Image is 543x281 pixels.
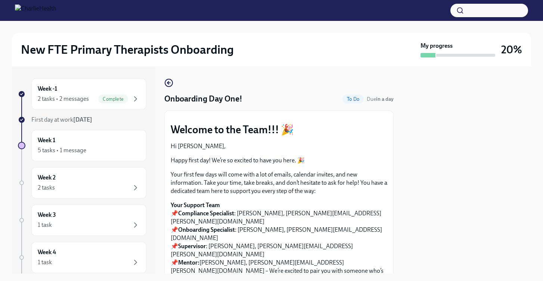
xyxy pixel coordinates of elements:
p: Happy first day! We’re so excited to have you here. 🎉 [171,156,387,165]
p: Hi [PERSON_NAME], [171,142,387,150]
a: First day at work[DATE] [18,116,146,124]
h6: Week -1 [38,85,57,93]
a: Week -12 tasks • 2 messagesComplete [18,78,146,110]
strong: Supervisor [178,243,206,250]
strong: My progress [421,42,453,50]
a: Week 22 tasks [18,167,146,199]
span: Due [367,96,394,102]
span: August 20th, 2025 07:00 [367,96,394,103]
p: Welcome to the Team!!! 🎉 [171,123,387,136]
div: 1 task [38,258,52,266]
div: 2 tasks • 2 messages [38,95,89,103]
div: 1 task [38,221,52,229]
h3: 20% [501,43,522,56]
h4: Onboarding Day One! [164,93,242,104]
a: Week 31 task [18,204,146,236]
h2: New FTE Primary Therapists Onboarding [21,42,234,57]
a: Week 41 task [18,242,146,273]
div: 2 tasks [38,184,55,192]
strong: in a day [376,96,394,102]
a: Week 15 tasks • 1 message [18,130,146,161]
span: Complete [98,96,128,102]
span: First day at work [31,116,92,123]
h6: Week 3 [38,211,56,219]
strong: Mentor: [178,259,199,266]
p: Your first few days will come with a lot of emails, calendar invites, and new information. Take y... [171,171,387,195]
h6: Week 1 [38,136,55,144]
span: To Do [342,96,364,102]
h6: Week 4 [38,248,56,256]
div: 5 tasks • 1 message [38,146,86,154]
strong: Compliance Specialist [178,210,234,217]
strong: Your Support Team [171,202,220,209]
img: CharlieHealth [15,4,56,16]
strong: [DATE] [73,116,92,123]
h6: Week 2 [38,174,56,182]
strong: Onboarding Specialist [178,226,235,233]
